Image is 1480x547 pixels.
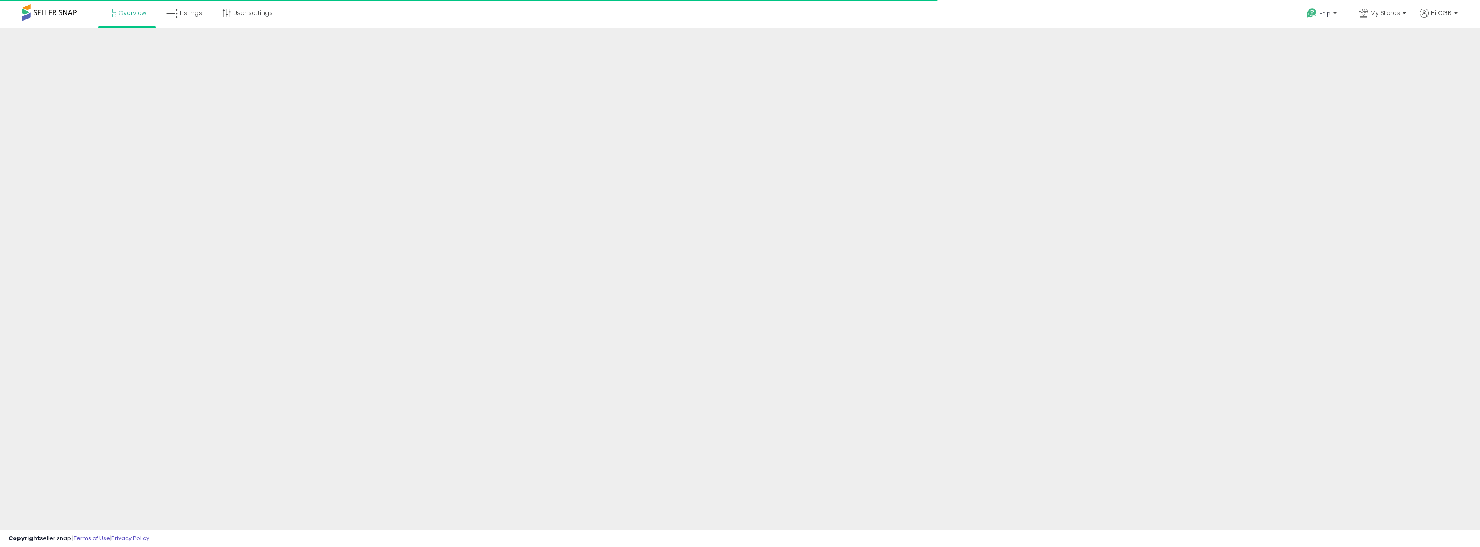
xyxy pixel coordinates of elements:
[180,9,202,17] span: Listings
[1370,9,1400,17] span: My Stores
[1300,1,1345,28] a: Help
[1431,9,1452,17] span: Hi CGB
[1420,9,1458,28] a: Hi CGB
[1319,10,1331,17] span: Help
[118,9,146,17] span: Overview
[1306,8,1317,19] i: Get Help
